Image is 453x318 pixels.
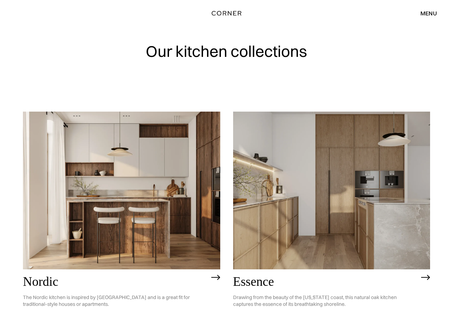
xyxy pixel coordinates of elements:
div: menu [420,10,437,16]
h2: Essence [233,275,418,289]
p: Drawing from the beauty of the [US_STATE] coast, this natural oak kitchen captures the essence of... [233,289,418,313]
h1: Our kitchen collections [146,43,307,60]
p: The Nordic kitchen is inspired by [GEOGRAPHIC_DATA] and is a great fit for traditional-style hous... [23,289,208,313]
h2: Nordic [23,275,208,289]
